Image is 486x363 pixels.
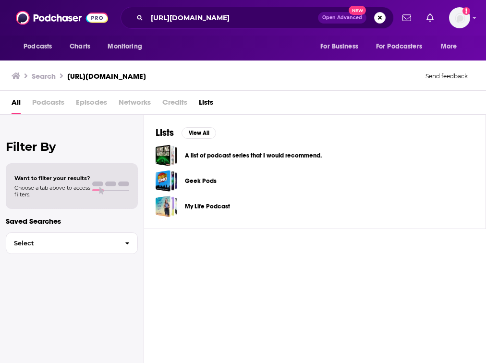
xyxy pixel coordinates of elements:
[6,232,138,254] button: Select
[6,140,138,154] h2: Filter By
[182,127,216,139] button: View All
[449,7,470,28] span: Logged in as Marketing09
[199,95,213,114] a: Lists
[156,145,177,166] a: A list of podcast series that I would recommend.
[24,40,52,53] span: Podcasts
[101,37,154,56] button: open menu
[449,7,470,28] button: Show profile menu
[67,72,146,81] h3: [URL][DOMAIN_NAME]
[108,40,142,53] span: Monitoring
[32,95,64,114] span: Podcasts
[156,127,174,139] h2: Lists
[320,40,358,53] span: For Business
[156,195,177,217] a: My Life Podcast
[185,150,322,161] a: A list of podcast series that I would recommend.
[12,95,21,114] a: All
[14,184,90,198] span: Choose a tab above to access filters.
[185,176,217,186] a: Geek Pods
[162,95,187,114] span: Credits
[322,15,362,20] span: Open Advanced
[6,217,138,226] p: Saved Searches
[156,170,177,192] a: Geek Pods
[14,175,90,181] span: Want to filter your results?
[16,9,108,27] img: Podchaser - Follow, Share and Rate Podcasts
[434,37,469,56] button: open menu
[119,95,151,114] span: Networks
[147,10,318,25] input: Search podcasts, credits, & more...
[70,40,90,53] span: Charts
[6,240,117,246] span: Select
[370,37,436,56] button: open menu
[376,40,422,53] span: For Podcasters
[185,201,230,212] a: My Life Podcast
[423,72,471,80] button: Send feedback
[17,37,64,56] button: open menu
[32,72,56,81] h3: Search
[349,6,366,15] span: New
[462,7,470,15] svg: Add a profile image
[423,10,437,26] a: Show notifications dropdown
[318,12,366,24] button: Open AdvancedNew
[121,7,394,29] div: Search podcasts, credits, & more...
[76,95,107,114] span: Episodes
[441,40,457,53] span: More
[314,37,370,56] button: open menu
[399,10,415,26] a: Show notifications dropdown
[156,127,216,139] a: ListsView All
[449,7,470,28] img: User Profile
[63,37,96,56] a: Charts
